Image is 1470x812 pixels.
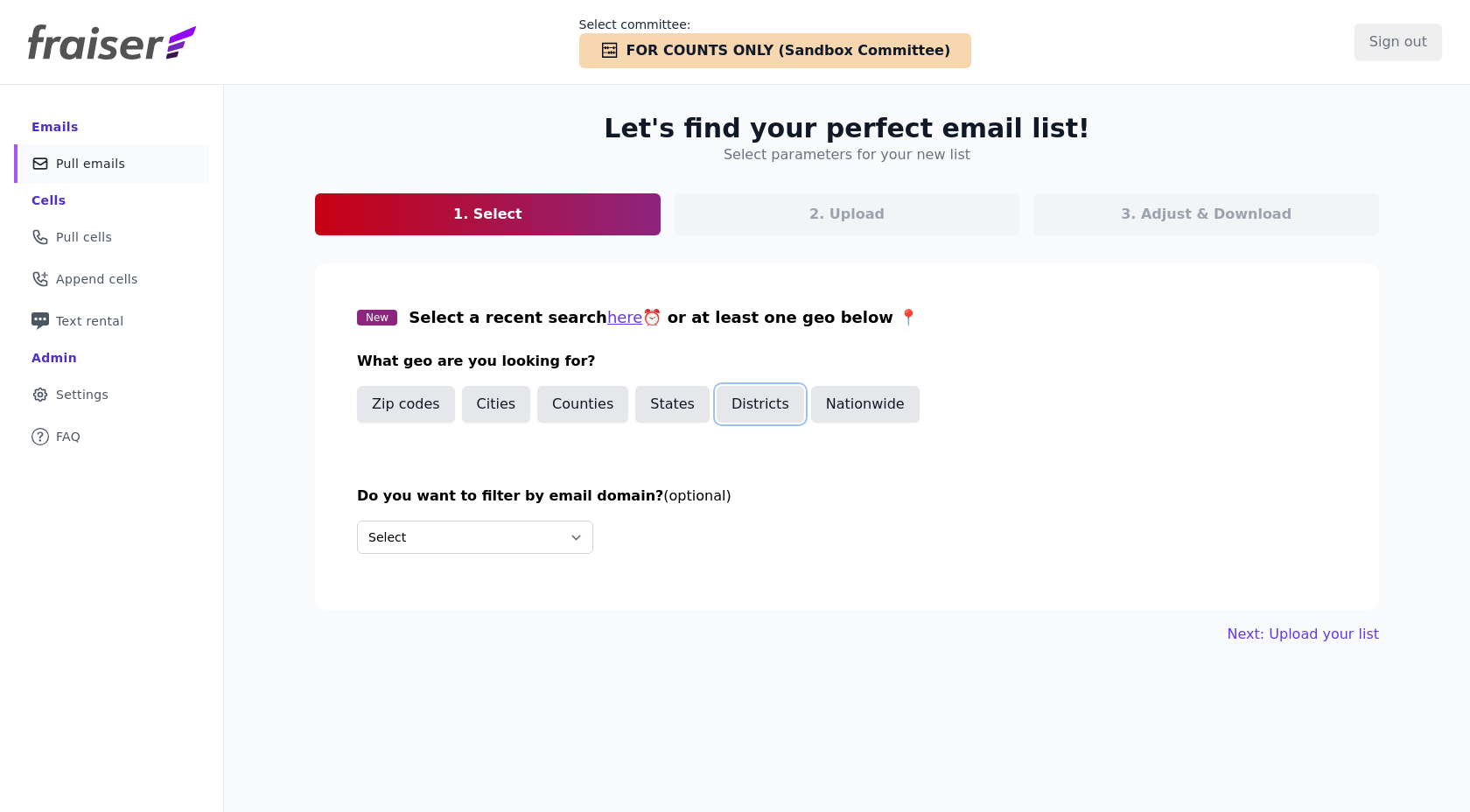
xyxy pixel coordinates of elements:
button: Districts [717,386,804,423]
input: Sign out [1354,24,1442,60]
span: New [357,310,397,325]
span: (optional) [663,487,731,504]
span: Do you want to filter by email domain? [357,487,663,504]
p: 2. Upload [809,204,885,225]
span: Settings [56,386,108,403]
p: 3. Adjust & Download [1121,204,1291,225]
h2: Let's find your perfect email list! [604,113,1089,144]
button: Counties [537,386,628,423]
a: Select committee: FOR COUNTS ONLY (Sandbox Committee) [579,16,972,68]
a: Text rental [14,302,209,340]
button: here [607,305,643,330]
span: Pull emails [56,155,125,172]
button: States [635,386,710,423]
a: Settings [14,375,209,414]
span: FOR COUNTS ONLY (Sandbox Committee) [626,40,951,61]
a: Append cells [14,260,209,298]
span: Append cells [56,270,138,288]
div: Cells [31,192,66,209]
span: Text rental [56,312,124,330]
h4: Select parameters for your new list [724,144,970,165]
span: Pull cells [56,228,112,246]
a: 1. Select [315,193,661,235]
button: Cities [462,386,531,423]
img: Fraiser Logo [28,24,196,59]
h3: What geo are you looking for? [357,351,1337,372]
a: Pull cells [14,218,209,256]
span: FAQ [56,428,80,445]
p: Select committee: [579,16,972,33]
p: 1. Select [453,204,522,225]
button: Next: Upload your list [1228,624,1379,645]
button: Zip codes [357,386,455,423]
span: Select a recent search ⏰ or at least one geo below 📍 [409,308,918,326]
div: Emails [31,118,79,136]
a: FAQ [14,417,209,456]
a: Pull emails [14,144,209,183]
button: Nationwide [811,386,920,423]
div: Admin [31,349,77,367]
